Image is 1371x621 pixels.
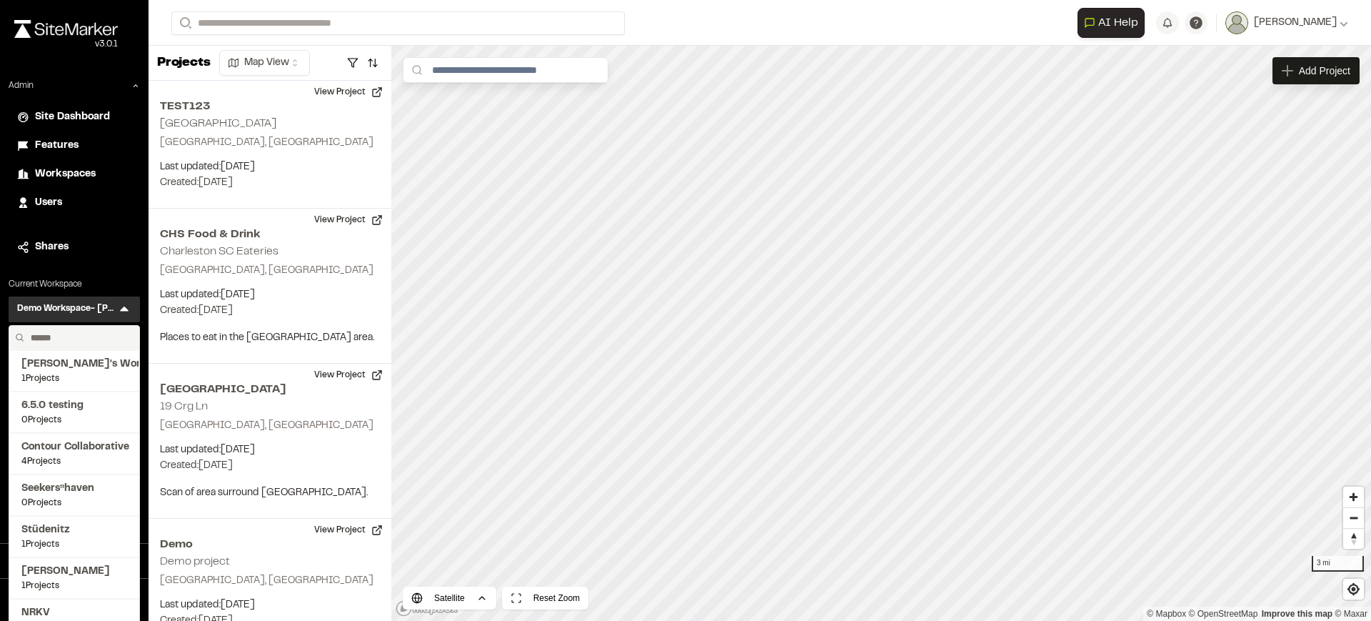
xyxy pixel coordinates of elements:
[160,247,278,257] h2: Charleston SC Eateries
[1343,579,1364,600] button: Find my location
[1343,508,1364,528] span: Zoom out
[35,239,69,255] span: Shares
[21,414,127,427] span: 0 Projects
[160,597,380,613] p: Last updated: [DATE]
[160,381,380,398] h2: [GEOGRAPHIC_DATA]
[21,522,127,551] a: Stüdenitz1Projects
[160,330,380,346] p: Places to eat in the [GEOGRAPHIC_DATA] area.
[160,135,380,151] p: [GEOGRAPHIC_DATA], [GEOGRAPHIC_DATA]
[160,557,230,567] h2: Demo project
[171,11,197,35] button: Search
[1343,487,1364,507] button: Zoom in
[306,364,391,387] button: View Project
[306,81,391,104] button: View Project
[160,485,380,501] p: Scan of area surround [GEOGRAPHIC_DATA].
[1335,609,1367,619] a: Maxar
[1098,14,1138,31] span: AI Help
[21,481,127,497] span: Seekers’’haven
[403,587,496,610] button: Satellite
[21,372,127,385] span: 1 Projects
[17,195,131,211] a: Users
[21,564,127,580] span: [PERSON_NAME]
[35,167,96,182] span: Workspaces
[35,109,110,125] span: Site Dashboard
[17,109,131,125] a: Site Dashboard
[21,439,127,455] span: Contour Collaborative
[21,357,127,385] a: [PERSON_NAME]'s Workspace1Projects
[391,46,1371,621] canvas: Map
[1225,11,1248,34] img: User
[9,278,140,291] p: Current Workspace
[21,398,127,427] a: 6.5.0 testing0Projects
[1225,11,1348,34] button: [PERSON_NAME]
[21,357,127,372] span: [PERSON_NAME]'s Workspace
[21,605,127,621] span: NRKV
[1343,528,1364,549] button: Reset bearing to north
[1078,8,1145,38] button: Open AI Assistant
[157,54,211,73] p: Projects
[1299,64,1350,78] span: Add Project
[1312,556,1364,572] div: 3 mi
[160,418,380,434] p: [GEOGRAPHIC_DATA], [GEOGRAPHIC_DATA]
[160,98,380,115] h2: TEST123
[1262,609,1332,619] a: Map feedback
[160,402,208,412] h2: 19 Crg Ln
[160,536,380,553] h2: Demo
[160,159,380,175] p: Last updated: [DATE]
[1343,529,1364,549] span: Reset bearing to north
[160,303,380,319] p: Created: [DATE]
[35,195,62,211] span: Users
[21,580,127,592] span: 1 Projects
[21,522,127,538] span: Stüdenitz
[1078,8,1150,38] div: Open AI Assistant
[14,38,118,51] div: Oh geez...please don't...
[14,20,118,38] img: rebrand.png
[160,175,380,191] p: Created: [DATE]
[21,455,127,468] span: 4 Projects
[35,138,79,154] span: Features
[1189,609,1258,619] a: OpenStreetMap
[21,564,127,592] a: [PERSON_NAME]1Projects
[160,287,380,303] p: Last updated: [DATE]
[160,442,380,458] p: Last updated: [DATE]
[21,538,127,551] span: 1 Projects
[17,138,131,154] a: Features
[160,119,276,129] h2: [GEOGRAPHIC_DATA]
[502,587,588,610] button: Reset Zoom
[306,519,391,542] button: View Project
[160,573,380,589] p: [GEOGRAPHIC_DATA], [GEOGRAPHIC_DATA]
[1254,15,1337,31] span: [PERSON_NAME]
[1343,507,1364,528] button: Zoom out
[306,209,391,232] button: View Project
[396,600,458,617] a: Mapbox logo
[160,226,380,243] h2: CHS Food & Drink
[1147,609,1186,619] a: Mapbox
[21,398,127,414] span: 6.5.0 testing
[160,263,380,279] p: [GEOGRAPHIC_DATA], [GEOGRAPHIC_DATA]
[17,239,131,255] a: Shares
[21,497,127,510] span: 0 Projects
[21,481,127,510] a: Seekers’’haven0Projects
[21,439,127,468] a: Contour Collaborative4Projects
[160,458,380,474] p: Created: [DATE]
[17,167,131,182] a: Workspaces
[17,302,117,317] h3: Demo Workspace- [PERSON_NAME]
[9,79,34,92] p: Admin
